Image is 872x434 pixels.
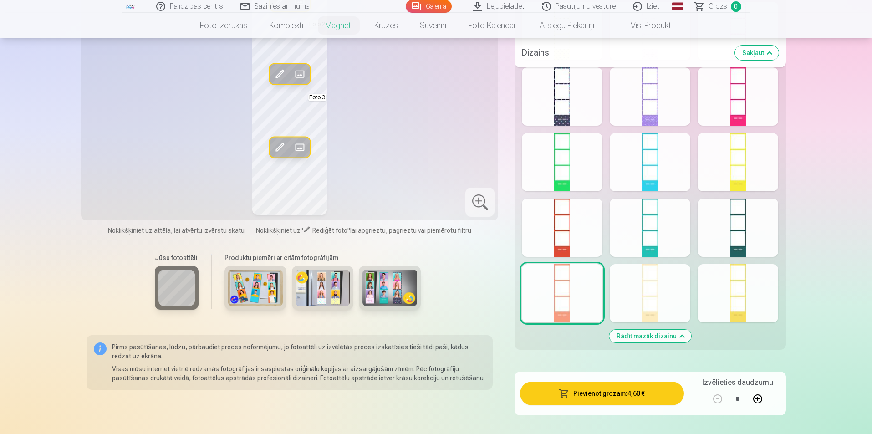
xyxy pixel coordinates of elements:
[189,13,258,38] a: Foto izdrukas
[457,13,529,38] a: Foto kalendāri
[731,1,741,12] span: 0
[605,13,683,38] a: Visi produkti
[112,364,486,383] p: Visas mūsu internet vietnē redzamās fotogrāfijas ir saspiestas oriģinālu kopijas ar aizsargājošām...
[258,13,314,38] a: Komplekti
[108,226,245,235] span: Noklikšķiniet uz attēla, lai atvērtu izvērstu skatu
[520,382,683,405] button: Pievienot grozam:4,60 €
[702,377,773,388] h5: Izvēlieties daudzumu
[126,4,136,9] img: /fa1
[522,46,727,59] h5: Dizains
[709,1,727,12] span: Grozs
[363,13,409,38] a: Krūzes
[312,227,347,234] span: Rediģēt foto
[112,342,486,361] p: Pirms pasūtīšanas, lūdzu, pārbaudiet preces noformējumu, jo fotoattēli uz izvēlētās preces izskat...
[314,13,363,38] a: Magnēti
[221,253,424,262] h6: Produktu piemēri ar citām fotogrāfijām
[350,227,471,234] span: lai apgrieztu, pagrieztu vai piemērotu filtru
[529,13,605,38] a: Atslēgu piekariņi
[256,227,301,234] span: Noklikšķiniet uz
[347,227,350,234] span: "
[609,330,691,342] button: Rādīt mazāk dizainu
[735,46,779,60] button: Sakļaut
[301,227,303,234] span: "
[155,253,199,262] h6: Jūsu fotoattēli
[409,13,457,38] a: Suvenīri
